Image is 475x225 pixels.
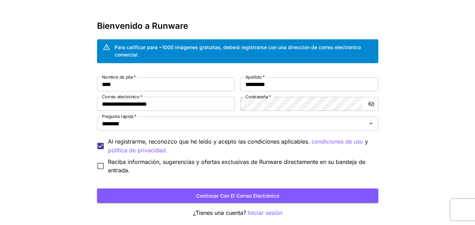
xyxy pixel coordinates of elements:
font: Pregunta rápida [102,114,134,119]
font: Correo electrónico [102,94,140,99]
button: Iniciar sesión [248,209,282,217]
font: condiciones de uso [312,138,363,145]
button: Al registrarme, reconozco que he leído y acepto las condiciones aplicables. y política de privaci... [312,137,363,146]
font: Nombre de pila [102,74,133,80]
button: Al registrarme, reconozco que he leído y acepto las condiciones aplicables. condiciones de uso y [108,146,167,155]
font: política de privacidad. [108,147,167,154]
button: alternar visibilidad de contraseña [365,98,378,110]
font: Bienvenido a Runware [97,21,188,31]
font: Reciba información, sugerencias y ofertas exclusivas de Runware directamente en su bandeja de ent... [108,158,365,174]
button: Continuar con el correo electrónico [97,188,378,203]
font: Apellido [245,74,262,80]
font: Continuar con el correo electrónico [196,193,279,199]
font: Al registrarme, reconozco que he leído y acepto las condiciones aplicables. [108,138,310,145]
font: ¿Tienes una cuenta? [193,209,246,216]
font: Para calificar para ~1000 imágenes gratuitas, deberá registrarse con una dirección de correo elec... [115,44,361,58]
font: Contraseña [245,94,268,99]
button: Abierto [366,119,376,128]
font: Iniciar sesión [248,209,282,216]
font: y [365,138,368,145]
